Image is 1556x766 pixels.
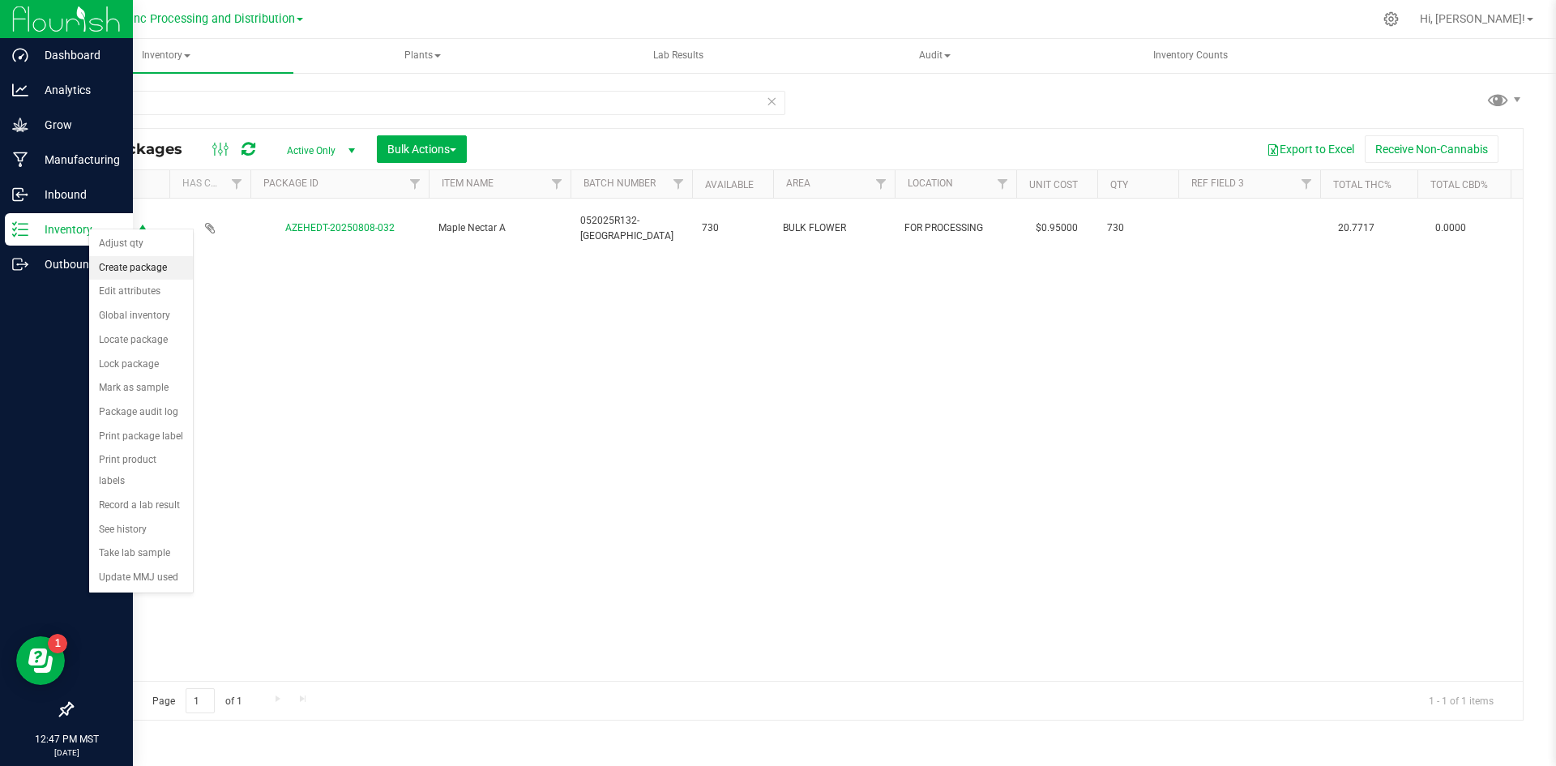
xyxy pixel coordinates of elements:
li: Adjust qty [89,232,193,256]
inline-svg: Outbound [12,256,28,272]
li: Print product labels [89,448,193,493]
span: 1 - 1 of 1 items [1416,688,1507,713]
a: Location [908,178,953,189]
a: Plants [295,39,549,73]
span: Maple Nectar A [438,220,561,236]
p: Inbound [28,185,126,204]
span: 0.0000 [1427,216,1474,240]
span: Clear [766,91,777,112]
li: Record a lab result [89,494,193,518]
a: Filter [665,170,692,198]
span: 730 [1107,220,1169,236]
a: Available [705,179,754,190]
inline-svg: Inbound [12,186,28,203]
a: Inventory [39,39,293,73]
li: Take lab sample [89,541,193,566]
inline-svg: Analytics [12,82,28,98]
p: Manufacturing [28,150,126,169]
a: Item Name [442,178,494,189]
button: Receive Non-Cannabis [1365,135,1498,163]
li: Update MMJ used [89,566,193,590]
span: Bulk Actions [387,143,456,156]
li: See history [89,518,193,542]
iframe: Resource center unread badge [48,634,67,653]
a: Inventory Counts [1063,39,1318,73]
iframe: Resource center [16,636,65,685]
li: Edit attributes [89,280,193,304]
th: Has COA [169,170,250,199]
p: Analytics [28,80,126,100]
inline-svg: Grow [12,117,28,133]
span: Globe Farmacy Inc Processing and Distribution [47,12,295,26]
p: Inventory [28,220,126,239]
div: Manage settings [1381,11,1401,27]
td: $0.95000 [1016,199,1097,259]
li: Locate package [89,328,193,353]
span: 730 [702,220,763,236]
li: Print package label [89,425,193,449]
a: Filter [868,170,895,198]
a: Ref Field 3 [1191,178,1244,189]
a: Total THC% [1333,179,1391,190]
inline-svg: Manufacturing [12,152,28,168]
a: Batch Number [583,178,656,189]
span: Page of 1 [139,688,255,713]
p: Grow [28,115,126,135]
inline-svg: Inventory [12,221,28,238]
span: BULK FLOWER [783,220,885,236]
a: Filter [544,170,571,198]
p: Dashboard [28,45,126,65]
input: 1 [186,688,215,713]
a: Qty [1110,179,1128,190]
p: Outbound [28,255,126,274]
a: Package ID [263,178,318,189]
a: Filter [1293,170,1320,198]
a: Filter [990,170,1016,198]
a: Filter [224,170,250,198]
inline-svg: Dashboard [12,47,28,63]
p: 12:47 PM MST [7,732,126,747]
span: Hi, [PERSON_NAME]! [1420,12,1525,25]
a: Audit [807,39,1062,73]
p: [DATE] [7,747,126,759]
span: select [133,217,153,240]
li: Package audit log [89,400,193,425]
a: AZEHEDT-20250808-032 [285,222,395,233]
li: Create package [89,256,193,280]
span: Audit [808,40,1061,72]
a: Lab Results [551,39,806,73]
li: Lock package [89,353,193,377]
span: Plants [296,40,549,72]
span: Lab Results [631,49,725,62]
span: 20.7717 [1330,216,1383,240]
a: Filter [402,170,429,198]
span: All Packages [84,140,199,158]
li: Mark as sample [89,376,193,400]
li: Global inventory [89,304,193,328]
button: Bulk Actions [377,135,467,163]
a: Unit Cost [1029,179,1078,190]
a: Total CBD% [1430,179,1488,190]
span: FOR PROCESSING [904,220,1007,236]
button: Export to Excel [1256,135,1365,163]
input: Search Package ID, Item Name, SKU, Lot or Part Number... [71,91,785,115]
span: Inventory Counts [1131,49,1250,62]
span: 052025R132-[GEOGRAPHIC_DATA] [580,213,682,244]
a: Area [786,178,810,189]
